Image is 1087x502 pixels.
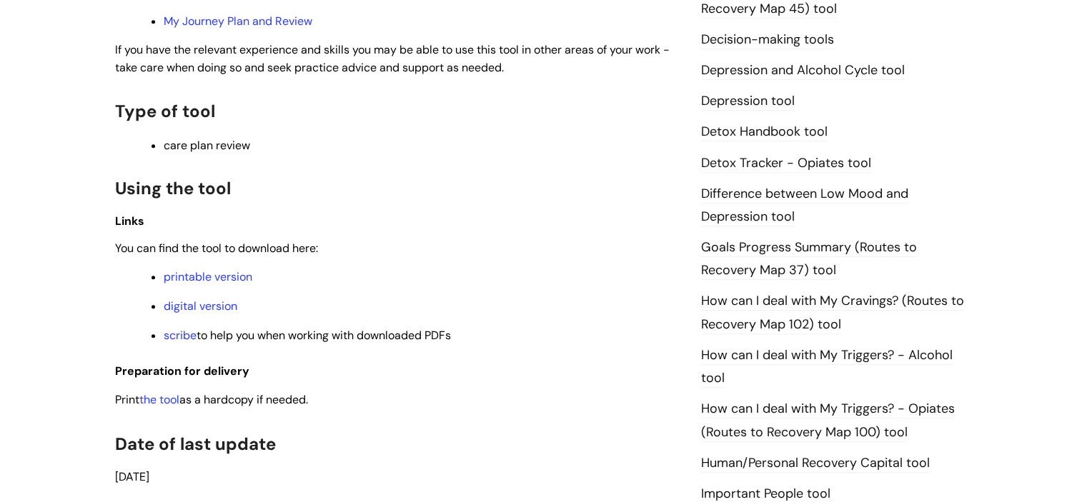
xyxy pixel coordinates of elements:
span: You can find the tool to download here: [115,241,318,256]
a: How can I deal with My Cravings? (Routes to Recovery Map 102) tool [701,292,964,333]
span: Date of last update [115,433,276,455]
span: [DATE] [115,469,149,484]
a: Depression tool [701,92,795,111]
a: Depression and Alcohol Cycle tool [701,61,905,80]
span: care plan review [164,138,250,153]
a: Difference between Low Mood and Depression tool [701,185,908,226]
span: If you have the relevant experience and skills you may be able to use this tool in other areas of... [115,42,670,75]
a: scribe [164,328,197,343]
span: to help you when working with downloaded PDFs [164,328,451,343]
a: My Journey Plan and Review [164,14,312,29]
span: Preparation for delivery [115,363,249,378]
a: Detox Tracker - Opiates tool [701,154,871,173]
a: Decision-making tools [701,31,834,49]
a: printable version [164,269,252,284]
span: Print as a hardcopy if needed. [115,392,308,407]
a: the tool [139,392,179,407]
span: Using the tool [115,177,231,199]
span: Links [115,214,144,229]
a: digital version [164,298,237,313]
a: How can I deal with My Triggers? - Opiates (Routes to Recovery Map 100) tool [701,400,955,441]
a: Goals Progress Summary (Routes to Recovery Map 37) tool [701,239,917,280]
a: Detox Handbook tool [701,123,828,141]
a: Human/Personal Recovery Capital tool [701,454,930,473]
span: Type of tool [115,100,215,122]
a: How can I deal with My Triggers? - Alcohol tool [701,346,953,388]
